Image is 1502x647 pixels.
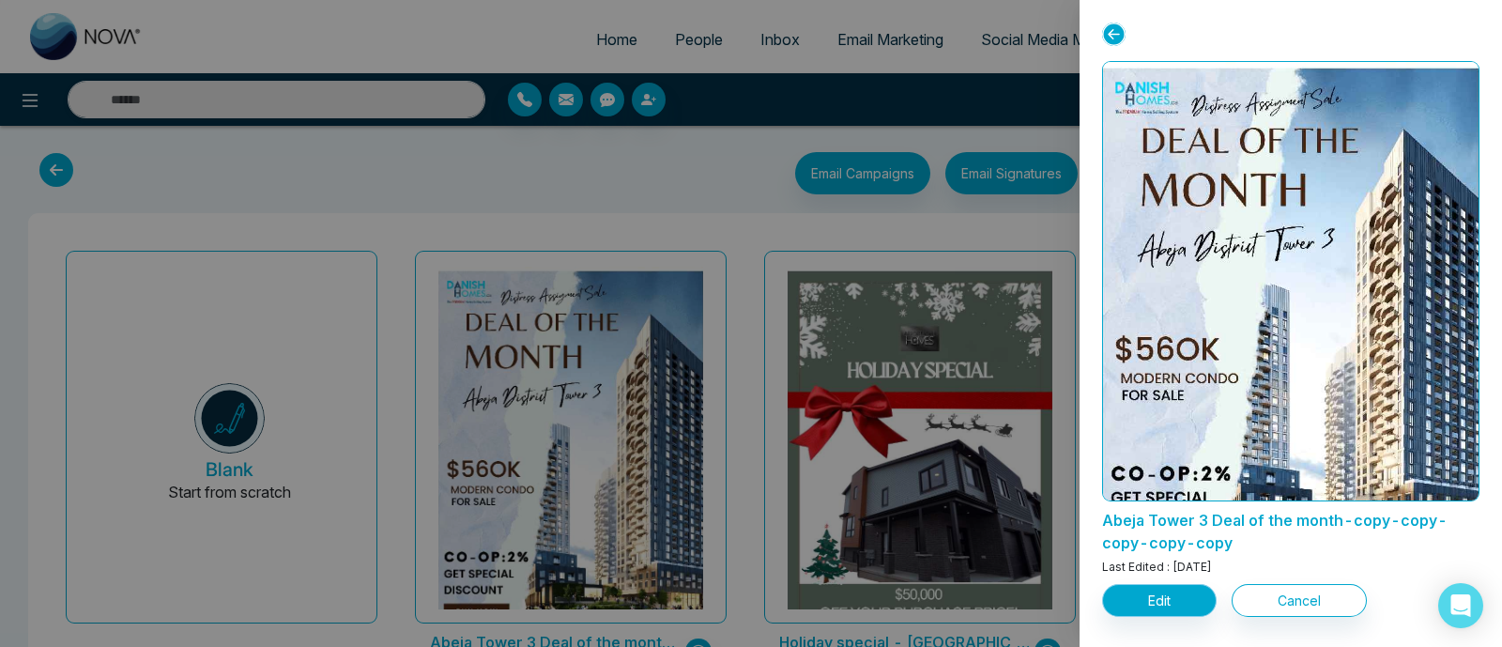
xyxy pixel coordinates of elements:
[1102,584,1217,617] button: Edit
[1232,584,1367,617] button: Cancel
[1102,560,1212,574] span: Last Edited : [DATE]
[1102,501,1479,554] p: Abeja Tower 3 Deal of the month-copy-copy-copy-copy-copy
[1438,583,1483,628] div: Open Intercom Messenger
